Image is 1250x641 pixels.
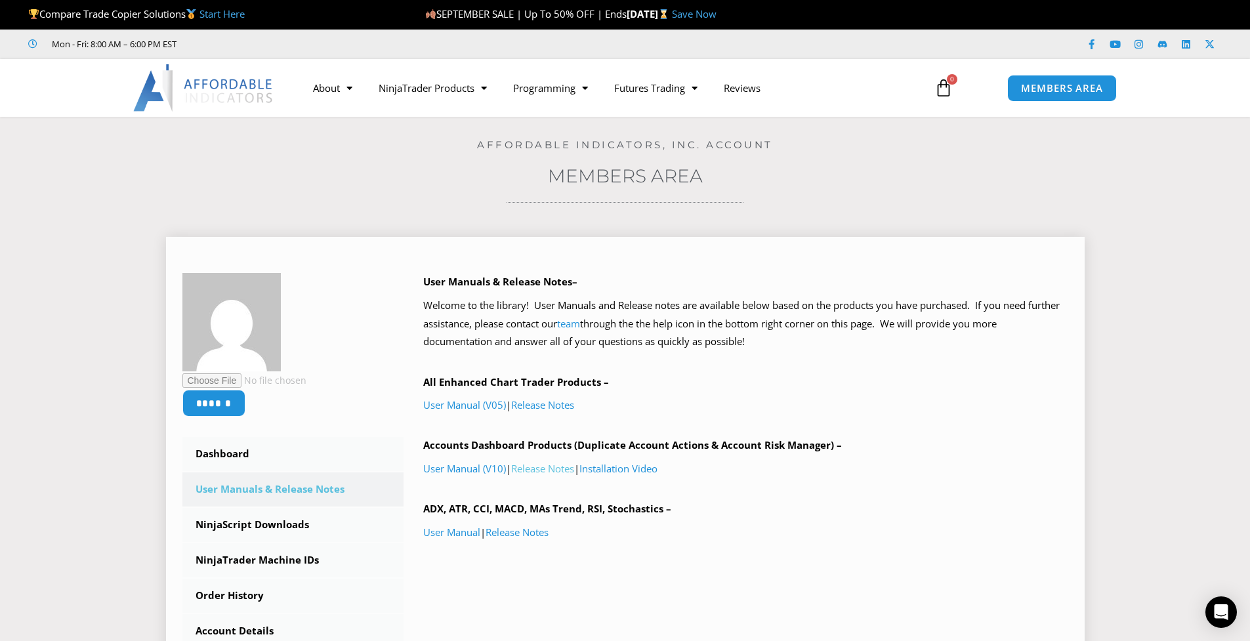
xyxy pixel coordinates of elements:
[300,73,919,103] nav: Menu
[947,74,957,85] span: 0
[500,73,601,103] a: Programming
[601,73,711,103] a: Futures Trading
[182,437,404,471] a: Dashboard
[423,526,480,539] a: User Manual
[511,398,574,411] a: Release Notes
[423,462,506,475] a: User Manual (V10)
[182,472,404,507] a: User Manuals & Release Notes
[659,9,669,19] img: ⌛
[423,275,577,288] b: User Manuals & Release Notes–
[423,375,609,388] b: All Enhanced Chart Trader Products –
[711,73,774,103] a: Reviews
[511,462,574,475] a: Release Notes
[426,9,436,19] img: 🍂
[423,297,1068,352] p: Welcome to the library! User Manuals and Release notes are available below based on the products ...
[672,7,717,20] a: Save Now
[49,36,177,52] span: Mon - Fri: 8:00 AM – 6:00 PM EST
[1007,75,1117,102] a: MEMBERS AREA
[425,7,627,20] span: SEPTEMBER SALE | Up To 50% OFF | Ends
[477,138,773,151] a: Affordable Indicators, Inc. Account
[423,438,842,451] b: Accounts Dashboard Products (Duplicate Account Actions & Account Risk Manager) –
[915,69,972,107] a: 0
[627,7,672,20] strong: [DATE]
[199,7,245,20] a: Start Here
[423,460,1068,478] p: | |
[579,462,657,475] a: Installation Video
[486,526,549,539] a: Release Notes
[423,524,1068,542] p: |
[423,396,1068,415] p: |
[182,273,281,371] img: 9d31bb7e1ea77eb2c89bd929555c5df615da391e752d5da808b8d55deb7a798c
[186,9,196,19] img: 🥇
[182,508,404,542] a: NinjaScript Downloads
[182,543,404,577] a: NinjaTrader Machine IDs
[195,37,392,51] iframe: Customer reviews powered by Trustpilot
[423,398,506,411] a: User Manual (V05)
[133,64,274,112] img: LogoAI | Affordable Indicators – NinjaTrader
[548,165,703,187] a: Members Area
[182,579,404,613] a: Order History
[28,7,245,20] span: Compare Trade Copier Solutions
[423,502,671,515] b: ADX, ATR, CCI, MACD, MAs Trend, RSI, Stochastics –
[1205,596,1237,628] div: Open Intercom Messenger
[29,9,39,19] img: 🏆
[1021,83,1103,93] span: MEMBERS AREA
[557,317,580,330] a: team
[300,73,365,103] a: About
[365,73,500,103] a: NinjaTrader Products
